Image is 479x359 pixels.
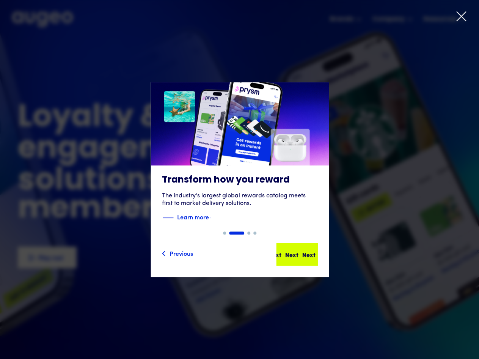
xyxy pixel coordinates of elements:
[151,82,329,231] a: Transform how you rewardThe industry's largest global rewards catalog meets first to market deliv...
[285,250,298,259] div: Next
[177,213,209,221] strong: Learn more
[247,231,250,235] div: Show slide 3 of 4
[210,213,221,222] img: Blue text arrow
[162,192,317,207] div: The industry's largest global rewards catalog meets first to market delivery solutions.
[302,250,315,259] div: Next
[162,213,173,222] img: Blue decorative line
[170,249,193,258] div: Previous
[253,231,256,235] div: Show slide 4 of 4
[223,231,226,235] div: Show slide 1 of 4
[276,243,317,266] a: NextNextNext
[162,175,317,186] h3: Transform how you reward
[229,231,244,235] div: Show slide 2 of 4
